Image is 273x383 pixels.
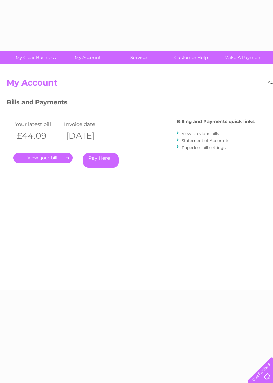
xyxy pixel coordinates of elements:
a: Make A Payment [215,51,271,64]
a: Paperless bill settings [182,145,226,150]
h4: Billing and Payments quick links [177,119,255,124]
a: Customer Help [163,51,219,64]
td: Your latest bill [13,120,62,129]
a: My Clear Business [8,51,64,64]
a: Statement of Accounts [182,138,229,143]
h3: Bills and Payments [6,97,255,109]
a: . [13,153,73,163]
td: Invoice date [62,120,112,129]
th: £44.09 [13,129,62,143]
th: [DATE] [62,129,112,143]
a: Services [111,51,168,64]
a: View previous bills [182,131,219,136]
a: Pay Here [83,153,119,168]
a: My Account [59,51,116,64]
